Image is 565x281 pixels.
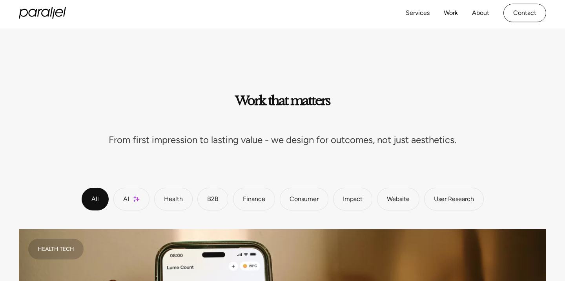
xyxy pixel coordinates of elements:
[235,94,330,108] h2: Work that matters
[387,194,410,204] div: Website
[444,7,458,19] a: Work
[19,7,66,19] a: home
[343,194,363,204] div: Impact
[164,194,183,204] div: Health
[207,194,219,204] div: B2B
[503,4,546,22] a: Contact
[123,194,129,204] div: AI
[91,194,99,204] div: All
[243,194,265,204] div: Finance
[434,194,474,204] div: User Research
[472,7,489,19] a: About
[406,7,430,19] a: Services
[109,133,456,147] p: From first impression to lasting value - we design for outcomes, not just aesthetics.
[38,245,74,253] div: Health Tech
[290,194,319,204] div: Consumer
